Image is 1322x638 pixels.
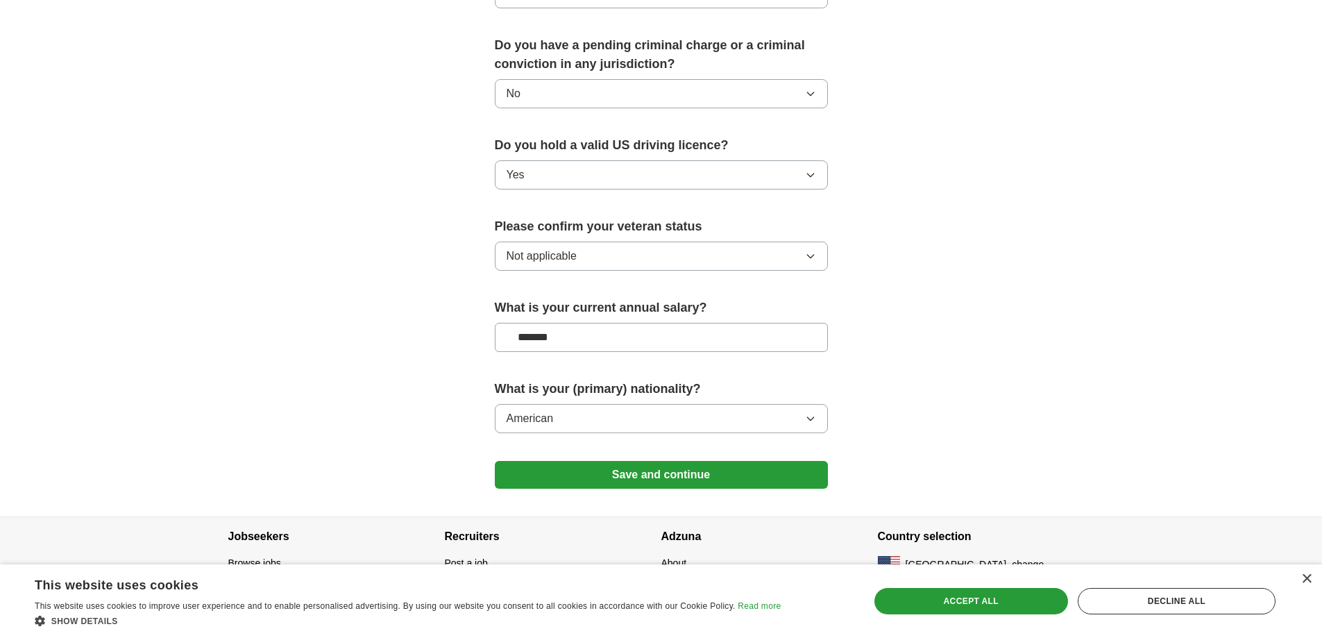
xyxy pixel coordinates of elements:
button: Save and continue [495,461,828,489]
span: American [507,410,554,427]
label: Please confirm your veteran status [495,217,828,236]
label: What is your (primary) nationality? [495,380,828,398]
label: Do you hold a valid US driving licence? [495,136,828,155]
img: US flag [878,556,900,573]
div: Accept all [874,588,1068,614]
span: Not applicable [507,248,577,265]
span: No [507,85,520,102]
h4: Country selection [878,517,1094,556]
div: Show details [35,614,781,628]
a: Browse jobs [228,557,281,569]
span: Show details [51,616,118,626]
span: Yes [507,167,525,183]
label: Do you have a pending criminal charge or a criminal conviction in any jurisdiction? [495,36,828,74]
button: Yes [495,160,828,190]
span: [GEOGRAPHIC_DATA] [906,557,1007,572]
a: Post a job [445,557,488,569]
div: Close [1301,574,1312,585]
button: Not applicable [495,242,828,271]
label: What is your current annual salary? [495,299,828,317]
a: About [661,557,687,569]
span: This website uses cookies to improve user experience and to enable personalised advertising. By u... [35,601,736,611]
a: Read more, opens a new window [738,601,781,611]
div: This website uses cookies [35,573,746,594]
button: change [1012,557,1044,572]
button: No [495,79,828,108]
div: Decline all [1078,588,1276,614]
button: American [495,404,828,433]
